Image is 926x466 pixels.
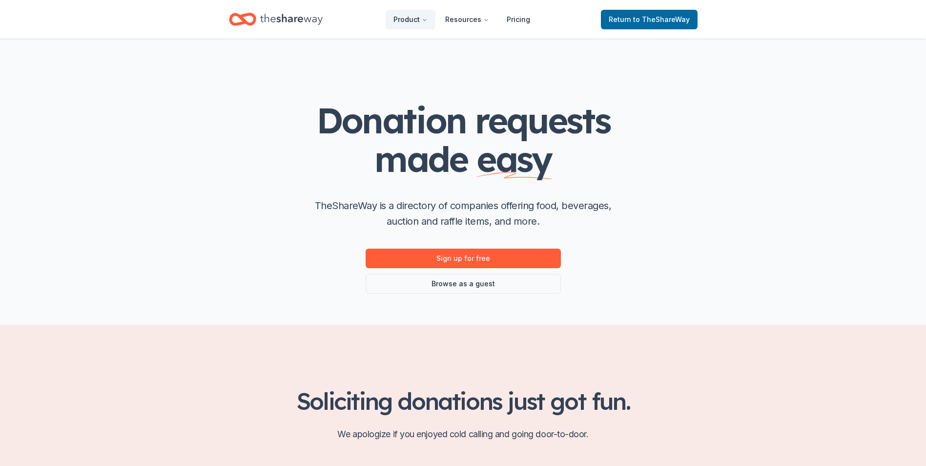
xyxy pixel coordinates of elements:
[366,274,561,294] a: Browse as a guest
[268,101,658,178] h1: Donation requests made
[229,426,698,442] p: We apologize if you enjoyed cold calling and going door-to-door.
[386,10,435,29] button: Product
[229,8,323,31] a: Home
[229,387,698,415] h2: Soliciting donations just got fun.
[437,10,497,29] button: Resources
[307,198,619,229] p: TheShareWay is a directory of companies offering food, beverages, auction and raffle items, and m...
[609,14,690,25] span: Return
[476,137,552,181] span: easy
[601,10,698,29] a: Returnto TheShareWay
[633,15,690,23] span: to TheShareWay
[386,8,538,31] nav: Main
[366,249,561,268] a: Sign up for free
[499,10,538,29] a: Pricing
